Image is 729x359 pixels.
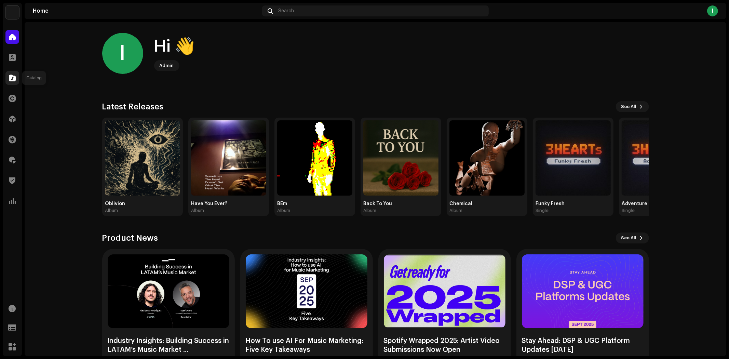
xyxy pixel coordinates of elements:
img: 01811e5a-10b5-4a85-8597-f079d3583f4e [622,120,697,196]
h3: Latest Releases [102,101,164,112]
div: Stay Ahead: DSP & UGC Platform Updates [DATE] [522,336,644,354]
div: Album [277,208,290,213]
button: See All [616,232,649,243]
span: See All [621,100,637,114]
div: How To use AI For Music Marketing: Five Key Takeaways [246,336,367,354]
img: e0b29e32-ed6d-41e2-aedb-4207ea67d91b [363,120,438,196]
div: Album [363,208,376,213]
div: BEm [277,201,352,207]
img: 9aaec3f2-357d-43a6-9cf7-b1700306a7b7 [191,120,266,196]
img: 3083d1d0-eaac-4c49-9d90-464741a416db [449,120,525,196]
div: I [102,33,143,74]
div: Single [622,208,635,213]
img: afd5cbfa-dab2-418a-b3bb-650b285419db [5,5,19,19]
button: See All [616,101,649,112]
div: Single [536,208,549,213]
div: Admin [160,62,174,70]
div: Oblivion [105,201,180,207]
div: Album [191,208,204,213]
div: Album [449,208,462,213]
img: 31b124b6-7cb1-4be1-a490-c5a715623600 [536,120,611,196]
div: Spotify Wrapped 2025: Artist Video Submissions Now Open [384,336,505,354]
span: See All [621,231,637,245]
div: Back To You [363,201,438,207]
div: Album [105,208,118,213]
img: 10f3eeff-468e-4798-ada8-bda603ecd928 [105,120,180,196]
div: Industry Insights: Building Success in LATAM’s Music Market ... [108,336,229,354]
div: Adventure [622,201,697,207]
span: Search [278,8,294,14]
div: Hi 👋 [154,36,195,57]
h3: Product News [102,232,158,243]
div: Funky Fresh [536,201,611,207]
img: 5b07b0e2-344b-487d-9b34-9ecf8206a593 [277,120,352,196]
div: I [707,5,718,16]
div: Have You Ever? [191,201,266,207]
div: Chemical [449,201,525,207]
div: Home [33,8,259,14]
